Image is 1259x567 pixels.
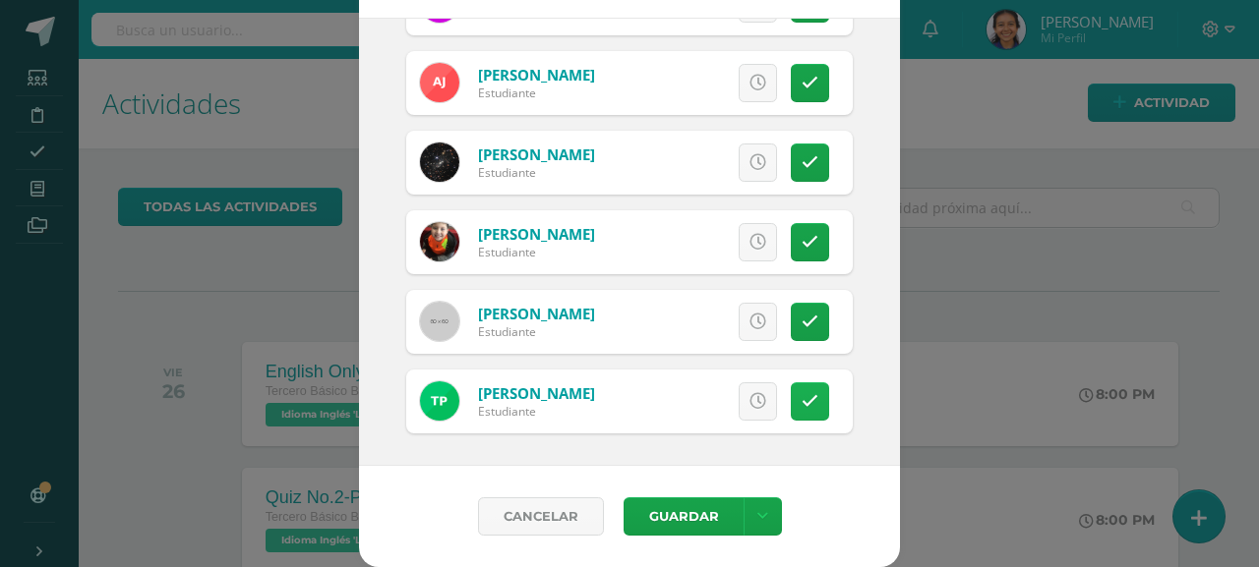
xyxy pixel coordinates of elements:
[624,497,744,536] button: Guardar
[420,63,459,102] img: e6326d8424e766714552b570e15809b7.png
[478,224,595,244] a: [PERSON_NAME]
[478,144,595,164] a: [PERSON_NAME]
[478,403,595,420] div: Estudiante
[420,222,459,261] img: 93c1888f2e0689142fe62b3da398e837.png
[420,302,459,341] img: 60x60
[478,85,595,101] div: Estudiante
[478,244,595,260] div: Estudiante
[478,497,604,536] a: Cancelar
[420,381,459,421] img: a64d788970694334b559f51641f29940.png
[478,304,595,323] a: [PERSON_NAME]
[478,164,595,181] div: Estudiante
[420,142,459,182] img: cfe2686b8d420841bdc28f89ace552f8.png
[478,65,595,85] a: [PERSON_NAME]
[478,383,595,403] a: [PERSON_NAME]
[478,323,595,340] div: Estudiante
